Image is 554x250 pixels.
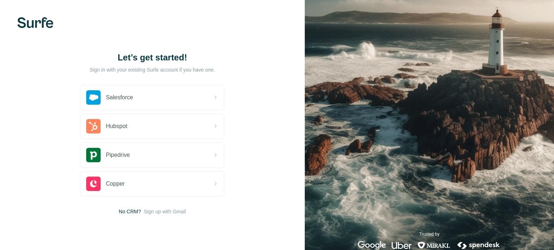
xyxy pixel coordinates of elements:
p: Trusted by [419,231,439,237]
span: No CRM? [119,208,141,215]
span: Pipedrive [106,151,130,159]
img: salesforce's logo [86,90,101,105]
img: copper's logo [86,177,101,191]
img: google's logo [358,241,386,250]
span: Copper [106,179,124,188]
span: Hubspot [106,122,127,131]
img: uber's logo [392,241,412,250]
img: Surfe's logo [17,17,53,28]
img: mirakl's logo [417,241,450,250]
img: pipedrive's logo [86,148,101,162]
p: Sign in with your existing Surfe account if you have one. [90,66,215,73]
h1: Let’s get started! [80,52,224,63]
span: Salesforce [106,93,133,102]
img: hubspot's logo [86,119,101,133]
button: Sign up with Gmail [144,208,186,215]
img: spendesk's logo [456,241,501,250]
